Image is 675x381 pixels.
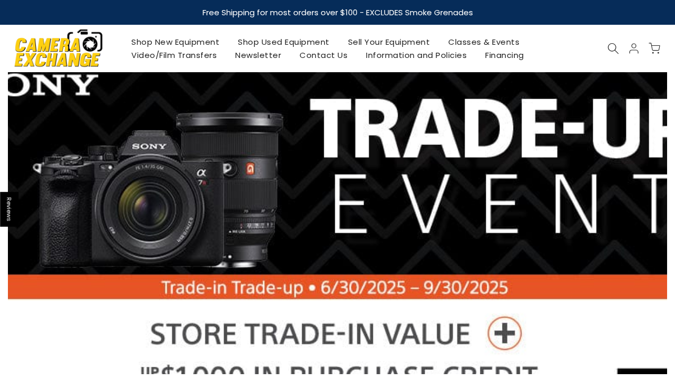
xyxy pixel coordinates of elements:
a: Financing [476,48,534,62]
strong: Free Shipping for most orders over $100 - EXCLUDES Smoke Grenades [202,7,473,18]
a: Video/Film Transfers [122,48,226,62]
li: Page dot 6 [362,357,368,363]
a: Contact Us [291,48,357,62]
li: Page dot 4 [340,357,346,363]
a: Information and Policies [357,48,476,62]
li: Page dot 2 [318,357,324,363]
a: Shop New Equipment [122,35,229,48]
li: Page dot 5 [351,357,357,363]
a: Sell Your Equipment [339,35,439,48]
li: Page dot 3 [329,357,335,363]
a: Shop Used Equipment [229,35,339,48]
a: Classes & Events [439,35,529,48]
li: Page dot 1 [307,357,313,363]
a: Newsletter [226,48,291,62]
